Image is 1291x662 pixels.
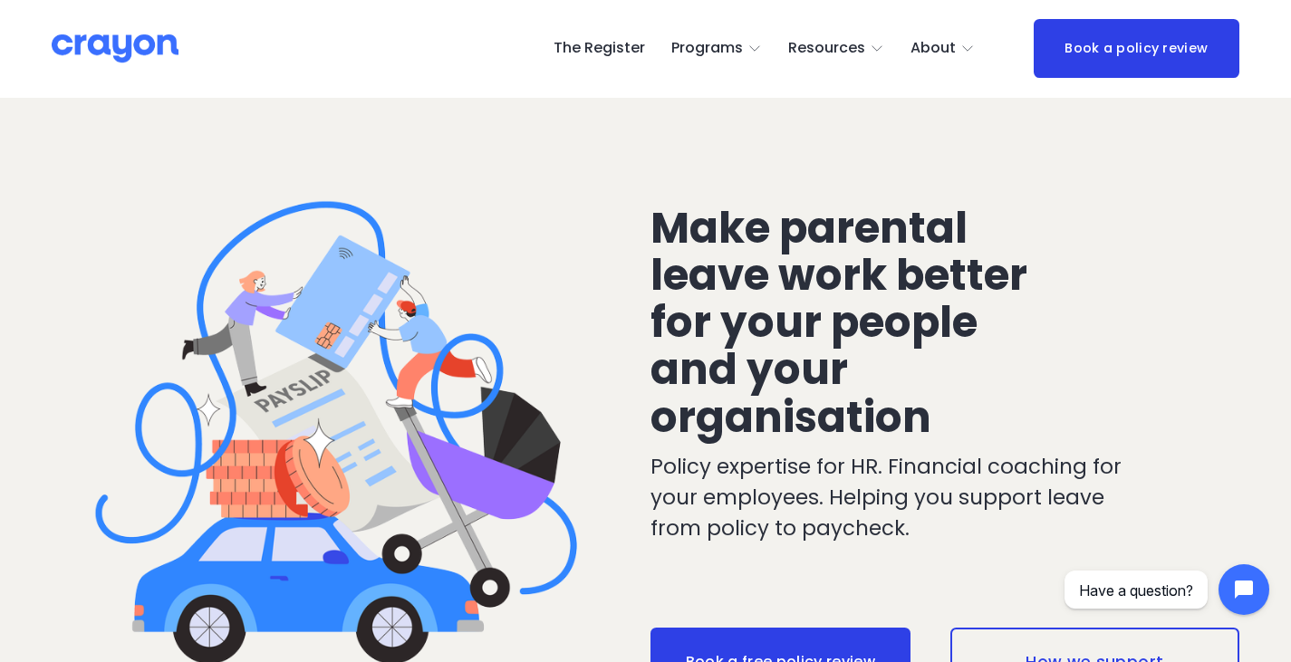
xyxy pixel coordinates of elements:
span: Resources [788,35,865,62]
p: Policy expertise for HR. Financial coaching for your employees. Helping you support leave from po... [650,451,1140,544]
img: Crayon [52,33,178,64]
a: folder dropdown [788,34,885,63]
a: The Register [554,34,645,63]
a: folder dropdown [910,34,976,63]
a: Book a policy review [1034,19,1239,78]
span: Programs [671,35,743,62]
span: About [910,35,956,62]
a: folder dropdown [671,34,763,63]
span: Make parental leave work better for your people and your organisation [650,198,1036,446]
